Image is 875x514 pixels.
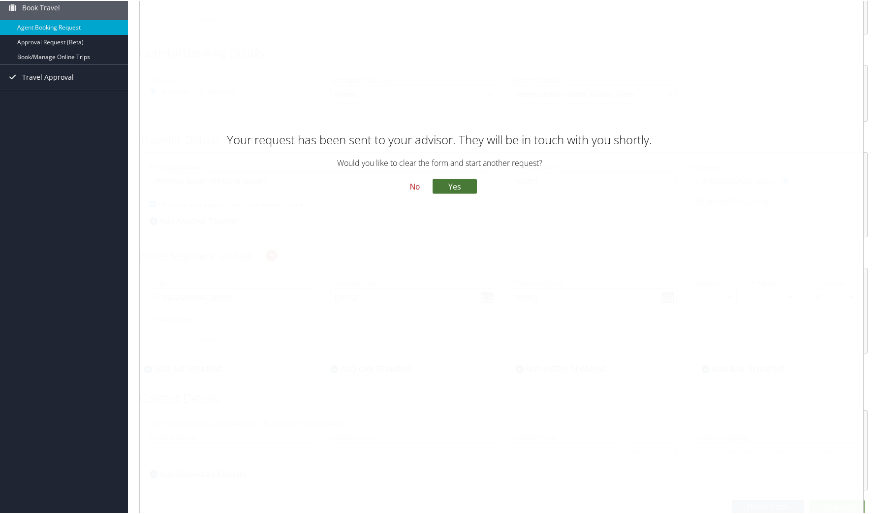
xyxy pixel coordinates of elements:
[433,178,477,193] button: Yes
[402,177,428,194] button: No
[220,157,659,167] h4: Would you like to clear the form and start another request?
[220,130,659,147] h2: Your request has been sent to your advisor. They will be in touch with you shortly.
[22,64,74,89] span: Travel Approval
